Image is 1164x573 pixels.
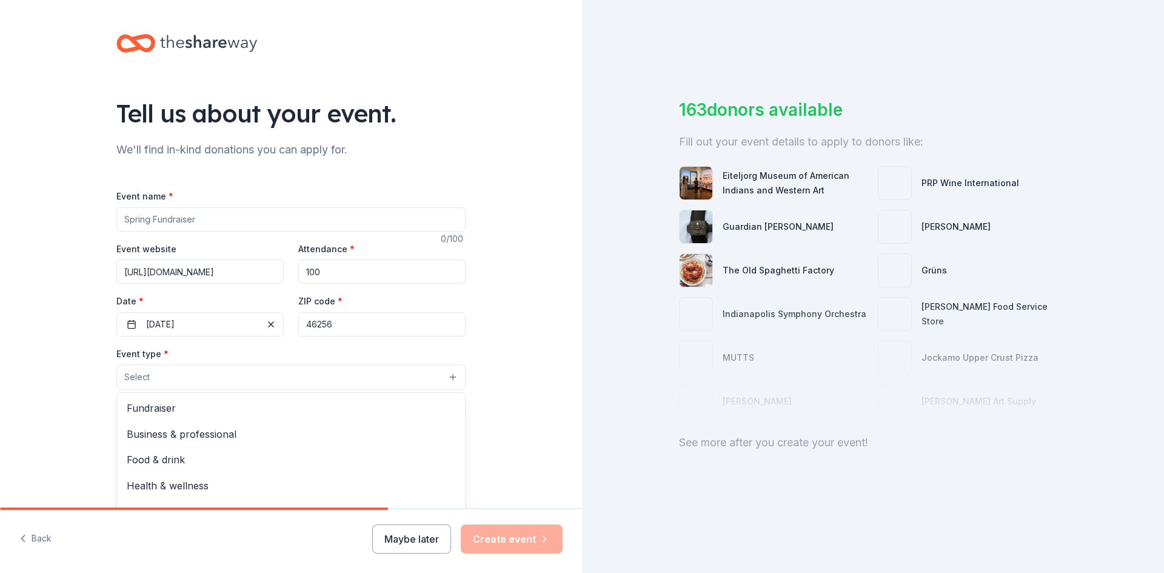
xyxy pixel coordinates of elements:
span: Hobbies [127,503,455,519]
span: Business & professional [127,426,455,442]
span: Select [124,370,150,384]
span: Fundraiser [127,400,455,416]
button: Select [116,364,466,390]
div: Select [116,392,466,538]
span: Health & wellness [127,478,455,494]
span: Food & drink [127,452,455,467]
